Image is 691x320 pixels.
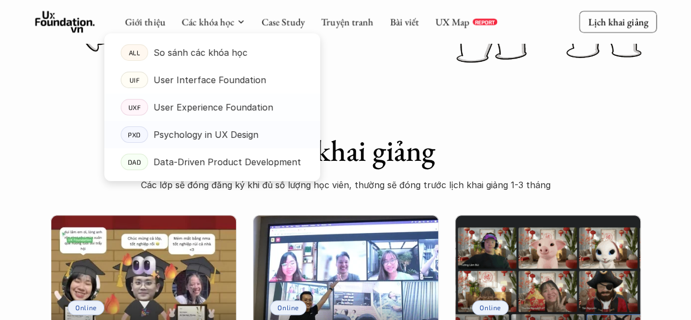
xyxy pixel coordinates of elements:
[261,15,304,28] a: Case Study
[128,131,141,138] p: PXD
[153,154,301,170] p: Data-Driven Product Development
[104,121,320,148] a: PXDPsychology in UX Design
[153,126,258,143] p: Psychology in UX Design
[127,177,564,193] p: Các lớp sẽ đóng đăng ký khi đủ số lượng học viên, thường sẽ đóng trước lịch khai giảng 1-3 tháng
[153,44,247,61] p: So sánh các khóa học
[277,304,299,311] p: Online
[181,15,234,28] a: Các khóa học
[104,66,320,94] a: UIFUser Interface Foundation
[474,19,494,25] p: REPORT
[128,158,141,166] p: DAD
[480,304,501,311] p: Online
[104,39,320,66] a: ALLSo sánh các khóa học
[153,72,266,88] p: User Interface Foundation
[588,15,648,28] p: Lịch khai giảng
[389,15,418,28] a: Bài viết
[75,304,97,311] p: Online
[129,49,140,56] p: ALL
[153,99,273,115] p: User Experience Foundation
[129,76,140,84] p: UIF
[104,148,320,176] a: DADData-Driven Product Development
[128,103,141,111] p: UXF
[125,15,165,28] a: Giới thiệu
[127,133,564,168] h1: Lịch khai giảng
[579,11,657,32] a: Lịch khai giảng
[435,15,469,28] a: UX Map
[321,15,373,28] a: Truyện tranh
[104,94,320,121] a: UXFUser Experience Foundation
